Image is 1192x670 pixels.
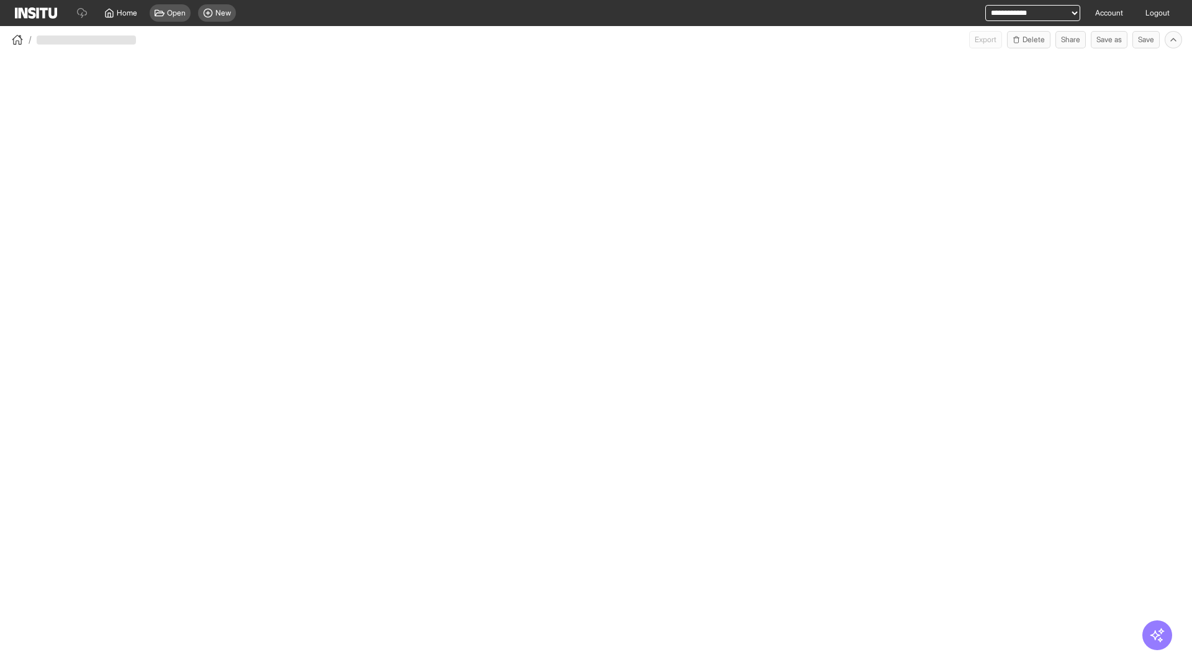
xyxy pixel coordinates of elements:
[167,8,186,18] span: Open
[15,7,57,19] img: Logo
[117,8,137,18] span: Home
[1091,31,1127,48] button: Save as
[969,31,1002,48] span: Can currently only export from Insights reports.
[969,31,1002,48] button: Export
[1132,31,1160,48] button: Save
[1055,31,1086,48] button: Share
[1007,31,1050,48] button: Delete
[215,8,231,18] span: New
[10,32,32,47] button: /
[29,33,32,46] span: /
